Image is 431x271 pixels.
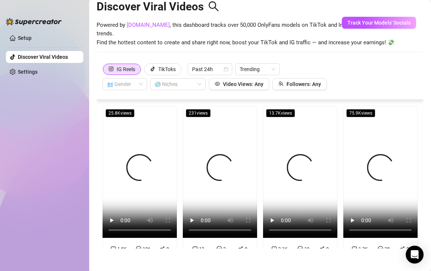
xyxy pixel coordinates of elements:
[217,246,222,251] span: message
[342,17,416,29] button: Track Your Models' Socials
[406,246,424,264] div: Open Intercom Messenger
[117,246,127,252] span: 1.5K
[18,35,32,41] a: Setup
[199,246,204,252] span: 12
[136,246,141,251] span: message
[304,246,310,252] span: 19
[224,67,228,71] span: calendar
[18,54,68,60] a: Discover Viral Videos
[150,66,155,71] span: tik-tok
[240,64,275,75] span: Trending
[346,109,375,117] span: 75.9K views
[117,64,135,75] div: IG Reels
[238,246,243,251] span: share-alt
[272,246,277,251] span: heart
[108,66,114,71] span: instagram
[111,246,116,251] span: heart
[223,246,226,252] span: 2
[18,69,38,75] a: Settings
[400,246,405,251] span: share-alt
[320,246,325,251] span: share-alt
[266,109,295,117] span: 13.7K views
[326,246,329,252] span: 0
[352,246,357,251] span: heart
[208,1,219,12] span: search
[215,81,220,86] span: eye
[160,246,165,251] span: share-alt
[192,246,198,251] span: heart
[186,109,211,117] span: 231 views
[143,246,150,252] span: 106
[97,21,424,47] span: Powered by , this dashboard tracks over 50,000 OnlyFans models on TikTok and Instagram, using AI ...
[223,81,263,87] span: Video Views: Any
[209,78,269,90] button: Video Views: Any
[6,18,62,25] img: logo-BBDzfeDw.svg
[278,81,283,86] span: team
[385,246,390,252] span: 28
[378,246,383,251] span: message
[359,246,368,252] span: 1.3K
[347,20,411,26] span: Track Your Models' Socials
[166,246,169,252] span: 0
[158,64,176,75] div: TikToks
[298,246,303,251] span: message
[272,78,327,90] button: Followers: Any
[278,246,288,252] span: 2.1K
[127,22,170,28] a: [DOMAIN_NAME]
[245,246,247,252] span: 0
[286,81,321,87] span: Followers: Any
[192,64,228,75] span: Past 24h
[106,109,135,117] span: 25.8K views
